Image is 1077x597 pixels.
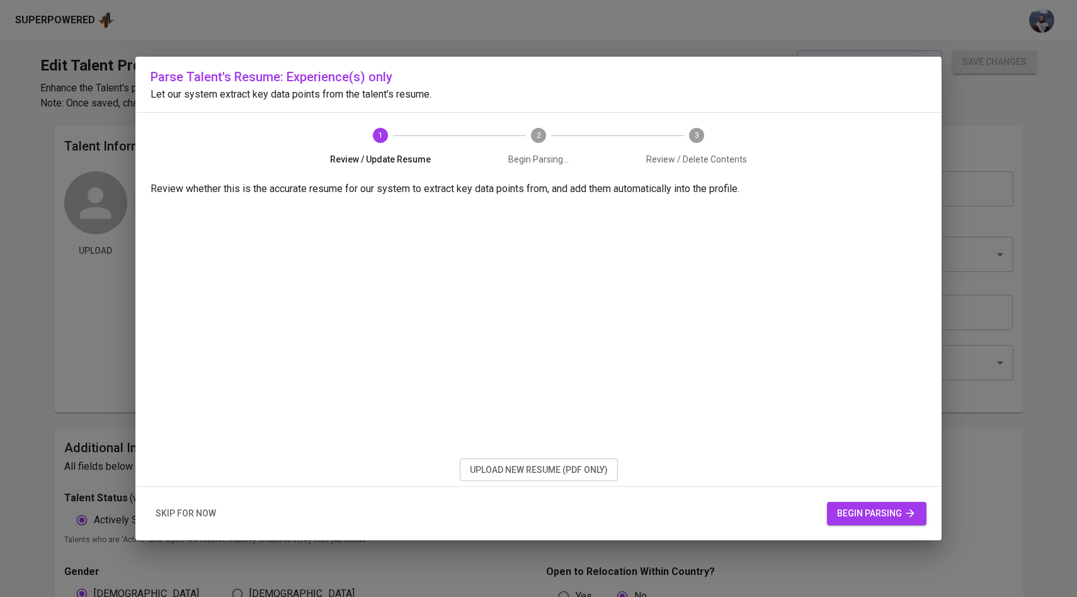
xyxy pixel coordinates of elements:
[470,462,608,478] span: upload new resume (pdf only)
[151,87,926,102] p: Let our system extract key data points from the talent's resume.
[622,153,770,166] span: Review / Delete Contents
[827,502,926,525] button: begin parsing
[537,131,541,140] text: 2
[151,502,221,525] button: skip for now
[151,202,926,453] iframe: 272331f19d89162e9b19df532079945d.pdf
[151,181,926,196] p: Review whether this is the accurate resume for our system to extract key data points from, and ad...
[837,506,916,521] span: begin parsing
[307,153,455,166] span: Review / Update Resume
[151,67,926,87] h6: Parse Talent's Resume: Experience(s) only
[156,506,216,521] span: skip for now
[460,458,618,482] button: upload new resume (pdf only)
[379,131,383,140] text: 1
[465,153,613,166] span: Begin Parsing...
[694,131,698,140] text: 3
